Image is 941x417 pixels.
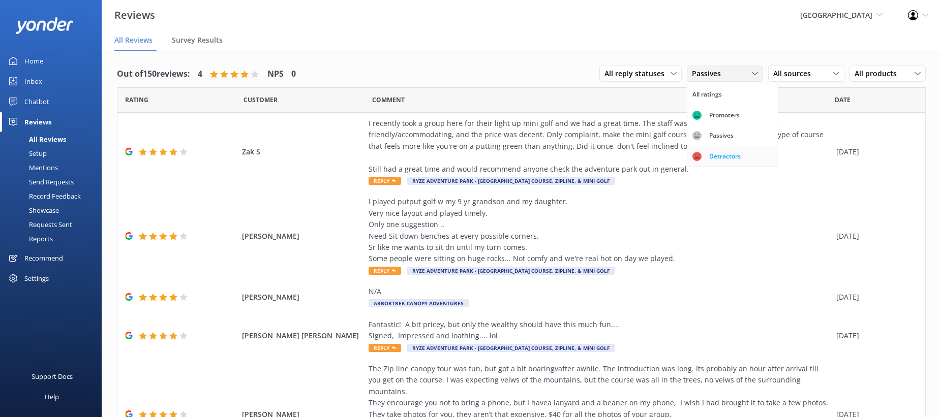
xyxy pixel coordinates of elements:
a: Requests Sent [6,217,102,232]
h4: 0 [291,68,296,81]
span: All Reviews [114,35,153,45]
div: [DATE] [836,330,913,341]
span: [PERSON_NAME] [PERSON_NAME] [242,330,364,341]
span: All sources [773,68,817,79]
div: [DATE] [836,292,913,303]
div: Help [45,387,59,407]
div: Requests Sent [6,217,72,232]
span: Reply [369,267,401,275]
img: yonder-white-logo.png [15,17,74,34]
h4: 4 [198,68,202,81]
div: Fantastic! A bit pricey, but only the wealthy should have this much fun.... Signed, Impressed and... [369,319,831,342]
span: Ryze Adventure Park - [GEOGRAPHIC_DATA] Course, Zipline, & Mini Golf [407,344,615,352]
div: Showcase [6,203,59,217]
span: [PERSON_NAME] [242,231,364,242]
div: Inbox [24,71,42,91]
a: Setup [6,146,102,161]
div: All Reviews [6,132,66,146]
h3: Reviews [114,7,155,23]
a: Record Feedback [6,189,102,203]
a: All Reviews [6,132,102,146]
div: All ratings [692,89,722,100]
div: Reviews [24,112,51,132]
span: Ryze Adventure Park - [GEOGRAPHIC_DATA] Course, Zipline, & Mini Golf [407,267,615,275]
div: Record Feedback [6,189,81,203]
a: Mentions [6,161,102,175]
span: All products [855,68,903,79]
span: Passives [692,68,727,79]
h4: NPS [267,68,284,81]
div: N/A [369,286,831,297]
span: Survey Results [172,35,223,45]
span: Reply [369,344,401,352]
span: [PERSON_NAME] [242,292,364,303]
div: Support Docs [32,366,73,387]
span: Date [835,95,851,105]
div: Passives [702,131,741,141]
div: Settings [24,268,49,288]
span: ArborTrek Canopy Adventures [369,299,469,307]
div: Recommend [24,248,63,268]
span: [GEOGRAPHIC_DATA] [800,10,872,20]
h4: Out of 150 reviews: [117,68,190,81]
div: Setup [6,146,47,161]
div: Reports [6,232,53,246]
a: Send Requests [6,175,102,189]
span: Ryze Adventure Park - [GEOGRAPHIC_DATA] Course, Zipline, & Mini Golf [407,177,615,185]
div: [DATE] [836,146,913,157]
div: I recently took a group here for their light up mini golf and we had a great time. The staff was ... [369,118,831,175]
span: Date [244,95,278,105]
div: Send Requests [6,175,74,189]
span: Zak S [242,146,364,157]
a: Reports [6,232,102,246]
span: Date [125,95,148,105]
div: [DATE] [836,231,913,242]
div: Promoters [702,110,747,120]
div: I played putput golf w my 9 yr grandson and my daughter. Very nice layout and played timely. Only... [369,196,831,264]
span: All reply statuses [604,68,671,79]
a: Showcase [6,203,102,217]
div: Detractors [702,151,748,162]
div: Chatbot [24,91,49,112]
div: Home [24,51,43,71]
span: Question [372,95,405,105]
span: Reply [369,177,401,185]
div: Mentions [6,161,58,175]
